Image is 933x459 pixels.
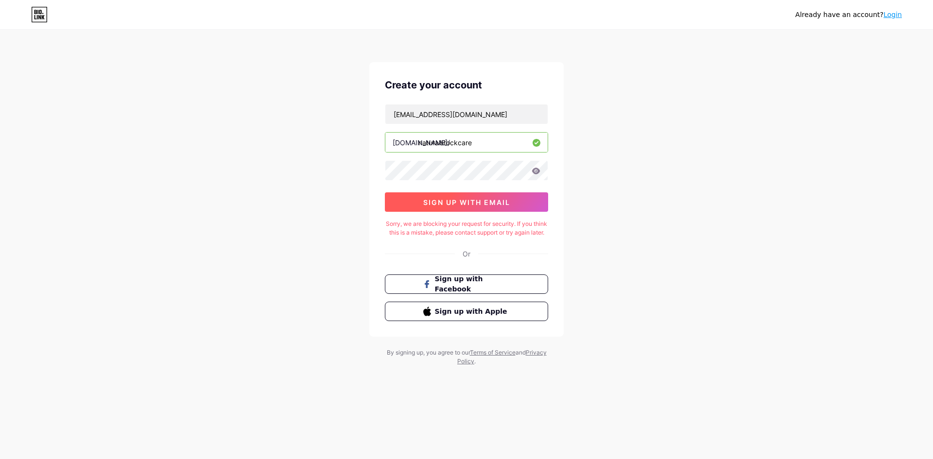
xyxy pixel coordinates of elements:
div: Sorry, we are blocking your request for security. If you think this is a mistake, please contact ... [385,220,548,237]
span: sign up with email [423,198,510,206]
button: Sign up with Apple [385,302,548,321]
div: Already have an account? [795,10,902,20]
input: username [385,133,548,152]
input: Email [385,104,548,124]
a: Terms of Service [470,349,516,356]
div: Or [463,249,470,259]
div: By signing up, you agree to our and . [384,348,549,366]
div: Create your account [385,78,548,92]
span: Sign up with Facebook [435,274,510,294]
a: Login [883,11,902,18]
div: [DOMAIN_NAME]/ [393,137,450,148]
span: Sign up with Apple [435,306,510,317]
button: Sign up with Facebook [385,274,548,294]
button: sign up with email [385,192,548,212]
